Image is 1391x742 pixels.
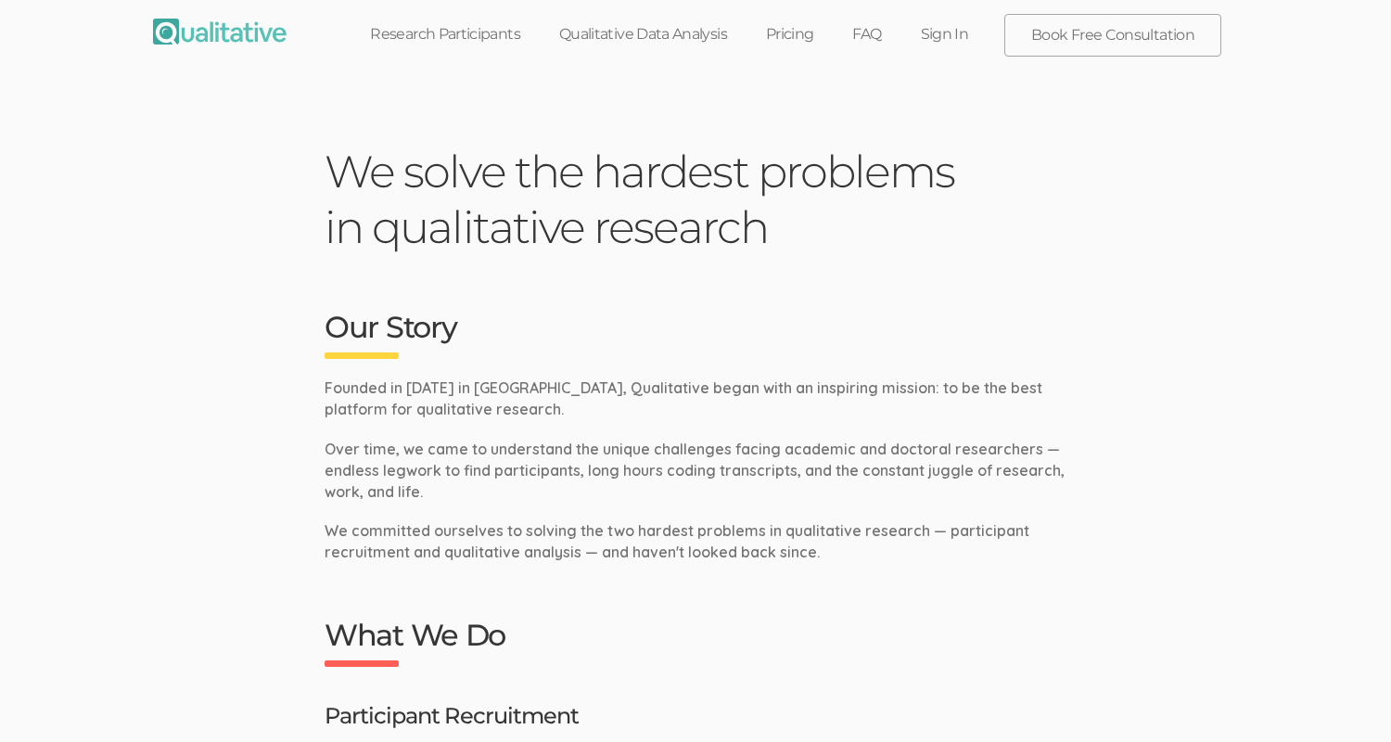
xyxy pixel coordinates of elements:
[325,439,1066,503] p: Over time, we came to understand the unique challenges facing academic and doctoral researchers —...
[325,144,1066,255] h1: We solve the hardest problems in qualitative research
[901,14,989,55] a: Sign In
[325,377,1066,420] p: Founded in [DATE] in [GEOGRAPHIC_DATA], Qualitative began with an inspiring mission: to be the be...
[351,14,540,55] a: Research Participants
[833,14,900,55] a: FAQ
[153,19,287,45] img: Qualitative
[1005,15,1220,56] a: Book Free Consultation
[540,14,747,55] a: Qualitative Data Analysis
[325,520,1066,563] p: We committed ourselves to solving the two hardest problems in qualitative research — participant ...
[747,14,834,55] a: Pricing
[325,311,1066,359] h2: Our Story
[325,619,1066,667] h2: What We Do
[325,704,1066,728] h3: Participant Recruitment
[1298,653,1391,742] iframe: Chat Widget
